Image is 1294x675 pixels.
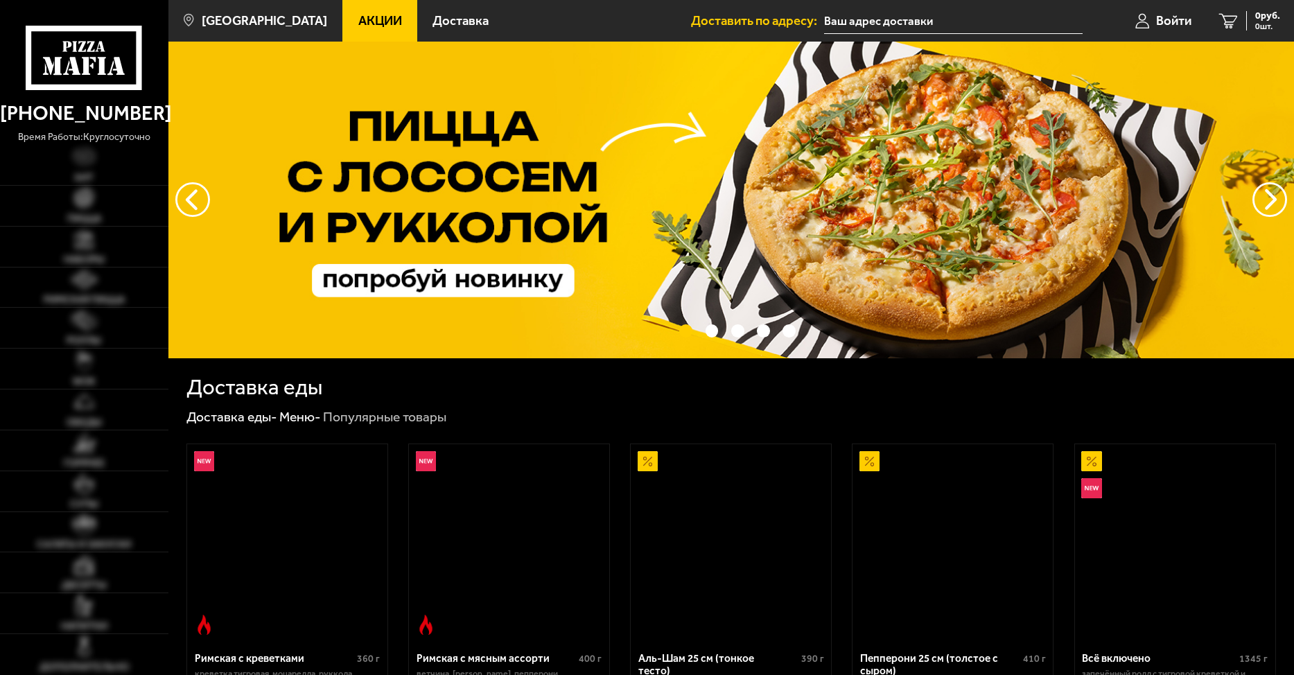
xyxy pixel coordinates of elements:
button: точки переключения [679,324,692,337]
div: Римская с креветками [195,652,354,665]
a: Меню- [279,409,321,425]
span: 400 г [579,653,602,665]
span: Горячее [64,458,105,468]
img: Новинка [1081,478,1101,498]
span: Салаты и закуски [37,539,131,550]
span: Напитки [61,621,107,631]
a: АкционныйАль-Шам 25 см (тонкое тесто) [631,444,831,642]
a: АкционныйНовинкаВсё включено [1075,444,1275,642]
span: 390 г [801,653,824,665]
button: следующий [175,182,210,217]
a: НовинкаОстрое блюдоРимская с креветками [187,444,387,642]
button: предыдущий [1252,182,1287,217]
span: Дополнительно [40,662,129,672]
span: WOK [73,376,96,387]
img: Новинка [194,451,214,471]
span: 0 шт. [1255,22,1280,30]
button: точки переключения [731,324,744,337]
span: Доставка [432,15,489,28]
div: Римская с мясным ассорти [417,652,576,665]
span: 0 руб. [1255,11,1280,21]
span: Пицца [67,213,101,224]
span: Римская пицца [44,295,125,305]
span: Обеды [67,417,102,428]
span: 410 г [1023,653,1046,665]
div: Популярные товары [323,408,446,426]
img: Острое блюдо [194,615,214,635]
span: Супы [70,499,98,509]
button: точки переключения [706,324,719,337]
a: АкционныйПепперони 25 см (толстое с сыром) [853,444,1053,642]
img: Акционный [1081,451,1101,471]
span: Десерты [62,580,107,590]
span: Роллы [67,335,101,346]
span: 360 г [357,653,380,665]
span: [GEOGRAPHIC_DATA] [202,15,327,28]
img: Акционный [638,451,658,471]
a: Доставка еды- [186,409,277,425]
span: Хит [74,173,94,183]
span: Акции [358,15,402,28]
img: Острое блюдо [416,615,436,635]
div: Всё включено [1082,652,1236,665]
button: точки переключения [757,324,770,337]
h1: Доставка еды [186,376,322,398]
a: НовинкаОстрое блюдоРимская с мясным ассорти [409,444,609,642]
input: Ваш адрес доставки [824,8,1083,34]
span: Войти [1156,15,1191,28]
img: Акционный [859,451,880,471]
span: 1345 г [1239,653,1268,665]
span: Наборы [64,254,105,265]
button: точки переключения [782,324,796,337]
span: Доставить по адресу: [691,15,824,28]
img: Новинка [416,451,436,471]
